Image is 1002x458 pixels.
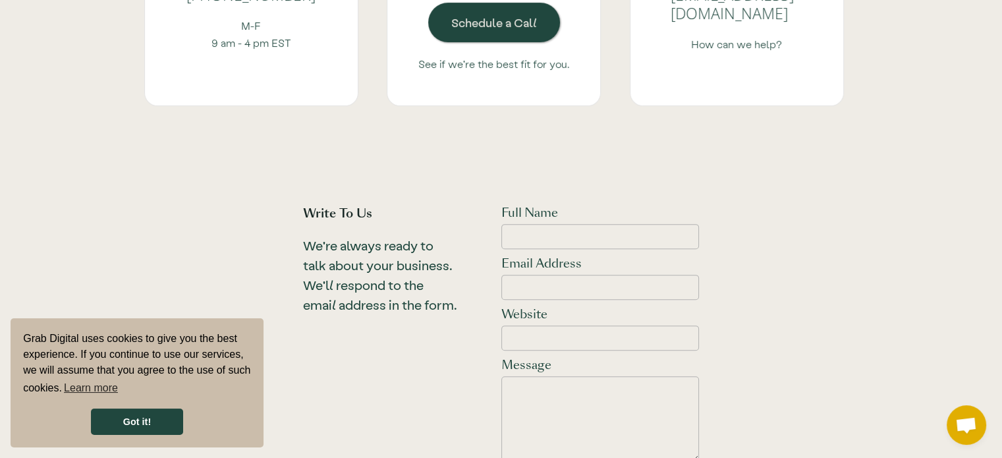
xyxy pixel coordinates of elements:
[62,378,120,398] a: learn more about cookies
[91,409,183,435] a: dismiss cookie message
[501,205,700,221] label: Full Name
[501,256,700,272] label: Email Address
[501,306,700,322] label: Website
[428,3,560,42] a: Schedule a Call
[11,318,264,447] div: cookieconsent
[23,331,251,398] span: Grab Digital uses cookies to give you the best experience. If you continue to use our services, w...
[416,55,571,72] div: See if we're the best fit for you.
[303,205,457,222] div: Write to Us
[303,235,457,314] h3: We're always ready to talk about your business. We'll respond to the email address in the form.
[501,357,700,373] label: Message
[947,405,986,445] div: Open chat
[659,36,814,53] div: How can we help?
[173,17,329,51] div: M-F 9 am - 4 pm EST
